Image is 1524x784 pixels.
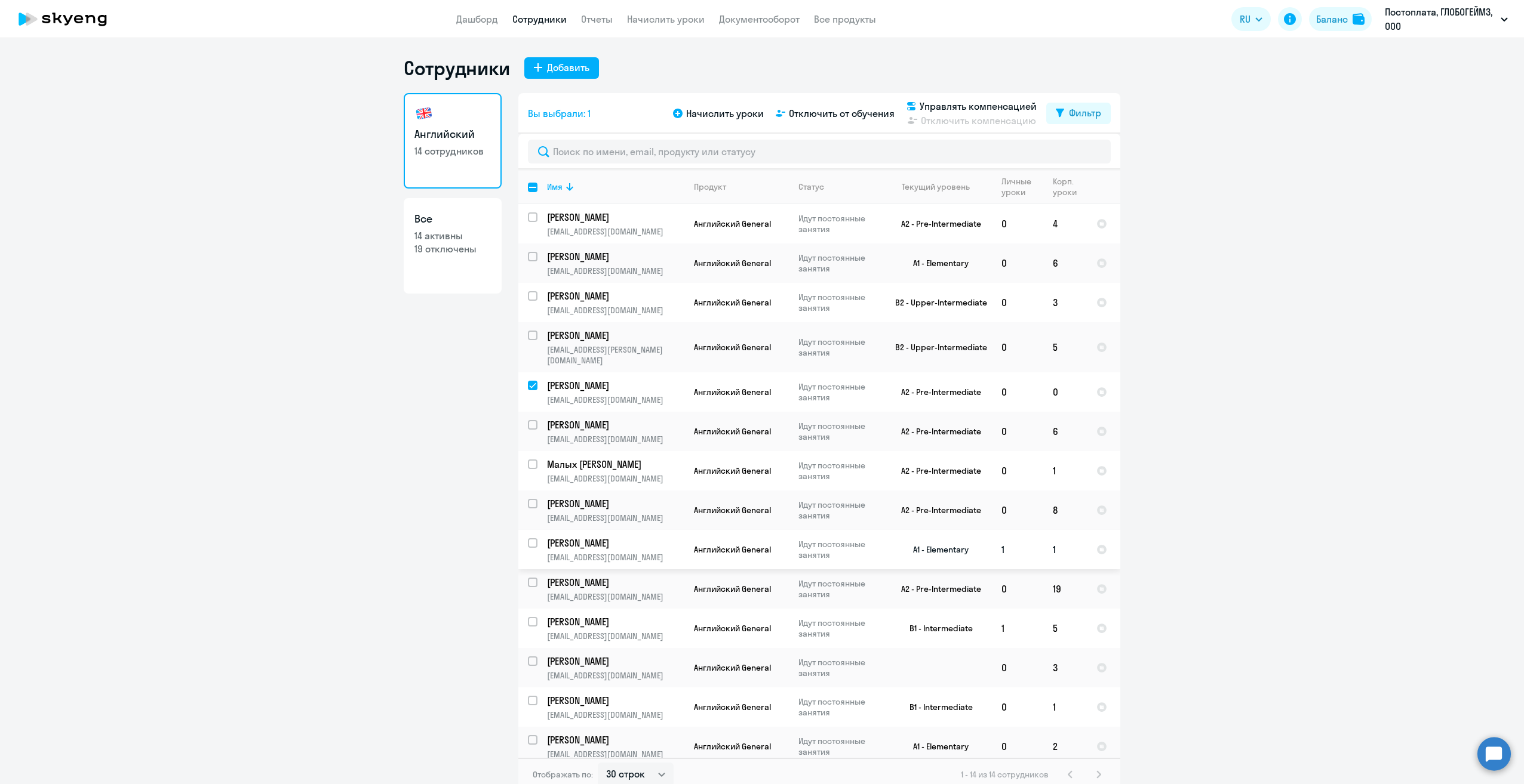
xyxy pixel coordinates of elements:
[1043,451,1087,490] td: 1
[547,513,684,523] p: [EMAIL_ADDRESS][DOMAIN_NAME]
[547,733,684,746] a: [PERSON_NAME]
[694,741,771,752] span: Английский General
[1316,12,1348,26] div: Баланс
[547,552,684,563] p: [EMAIL_ADDRESS][DOMAIN_NAME]
[547,709,684,720] p: [EMAIL_ADDRESS][DOMAIN_NAME]
[1043,204,1087,243] td: 4
[404,56,510,80] h1: Сотрудники
[414,229,491,242] p: 14 активны
[798,381,880,403] p: Идут постоянные занятия
[694,181,726,192] div: Продукт
[547,536,684,550] a: [PERSON_NAME]
[547,60,589,75] div: Добавить
[992,727,1043,766] td: 0
[694,342,771,353] span: Английский General
[1379,5,1514,33] button: Постоплата, ГЛОБОГЕЙМЗ, ООО
[1043,490,1087,530] td: 8
[814,13,876,25] a: Все продукты
[694,662,771,673] span: Английский General
[547,615,684,628] a: [PERSON_NAME]
[992,283,1043,322] td: 0
[547,226,684,237] p: [EMAIL_ADDRESS][DOMAIN_NAME]
[992,609,1043,648] td: 1
[414,144,491,158] p: 14 сотрудников
[1043,648,1087,687] td: 3
[881,243,992,283] td: A1 - Elementary
[798,181,824,192] div: Статус
[881,530,992,569] td: A1 - Elementary
[1043,322,1087,372] td: 5
[881,322,992,372] td: B2 - Upper-Intermediate
[961,769,1049,780] span: 1 - 14 из 14 сотрудников
[547,733,682,746] p: [PERSON_NAME]
[1385,5,1496,33] p: Постоплата, ГЛОБОГЕЙМЗ, ООО
[456,13,498,25] a: Дашборд
[694,623,771,634] span: Английский General
[694,505,771,516] span: Английский General
[1240,12,1250,26] span: RU
[694,702,771,712] span: Английский General
[547,250,682,263] p: [PERSON_NAME]
[798,499,880,521] p: Идут постоянные занятия
[547,289,684,303] a: [PERSON_NAME]
[1053,176,1079,197] div: Корп. уроки
[1043,687,1087,727] td: 1
[798,421,880,442] p: Идут постоянные занятия
[404,93,502,189] a: Английский14 сотрудников
[992,569,1043,609] td: 0
[528,140,1111,163] input: Поиск по имени, email, продукту или статусу
[881,569,992,609] td: A2 - Pre-Intermediate
[881,451,992,490] td: A2 - Pre-Intermediate
[798,337,880,358] p: Идут постоянные занятия
[547,211,684,224] a: [PERSON_NAME]
[547,305,684,316] p: [EMAIL_ADDRESS][DOMAIN_NAME]
[547,289,682,303] p: [PERSON_NAME]
[547,576,684,589] a: [PERSON_NAME]
[694,426,771,437] span: Английский General
[547,615,682,628] p: [PERSON_NAME]
[1043,727,1087,766] td: 2
[547,250,684,263] a: [PERSON_NAME]
[798,736,880,757] p: Идут постоянные занятия
[920,99,1037,113] span: Управлять компенсацией
[627,13,705,25] a: Начислить уроки
[881,490,992,530] td: A2 - Pre-Intermediate
[547,379,682,392] p: [PERSON_NAME]
[798,181,880,192] div: Статус
[1309,7,1372,31] button: Балансbalance
[414,126,491,142] h3: Английский
[1043,372,1087,412] td: 0
[414,242,491,255] p: 19 отключены
[547,181,563,192] div: Имя
[686,106,764,121] span: Начислить уроки
[1231,7,1271,31] button: RU
[992,451,1043,490] td: 0
[1001,176,1043,197] div: Личные уроки
[694,181,788,192] div: Продукт
[798,618,880,639] p: Идут постоянные занятия
[547,329,684,342] a: [PERSON_NAME]
[1043,243,1087,283] td: 6
[1353,13,1365,25] img: balance
[789,106,895,121] span: Отключить от обучения
[547,458,684,471] a: Малых [PERSON_NAME]
[881,372,992,412] td: A2 - Pre-Intermediate
[1001,176,1035,197] div: Личные уроки
[533,769,593,780] span: Отображать по:
[547,591,684,602] p: [EMAIL_ADDRESS][DOMAIN_NAME]
[881,609,992,648] td: B1 - Intermediate
[881,687,992,727] td: B1 - Intermediate
[547,418,684,431] a: [PERSON_NAME]
[547,694,684,707] a: [PERSON_NAME]
[798,539,880,560] p: Идут постоянные занятия
[798,213,880,234] p: Идут постоянные занятия
[1069,106,1101,120] div: Фильтр
[414,104,434,123] img: english
[992,648,1043,687] td: 0
[547,266,684,276] p: [EMAIL_ADDRESS][DOMAIN_NAME]
[992,204,1043,243] td: 0
[694,297,771,308] span: Английский General
[404,198,502,294] a: Все14 активны19 отключены
[992,687,1043,727] td: 0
